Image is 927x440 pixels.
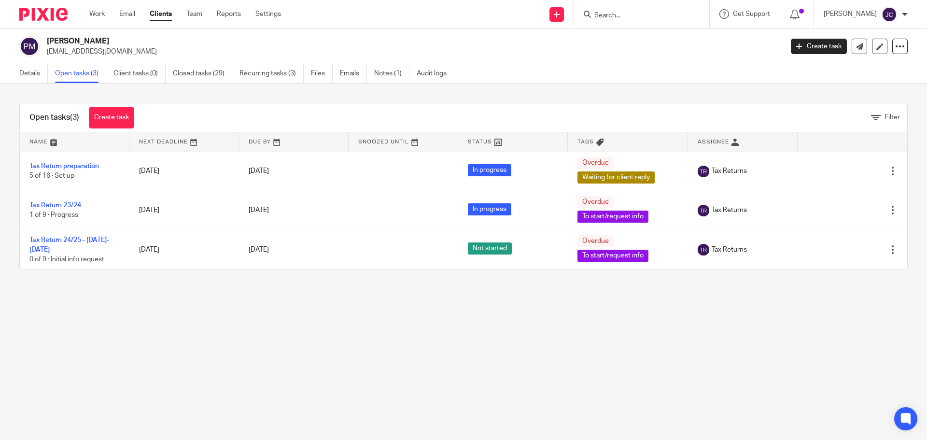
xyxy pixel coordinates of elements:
span: In progress [468,203,511,215]
h1: Open tasks [29,113,79,123]
span: Not started [468,242,512,255]
a: Emails [340,64,367,83]
td: [DATE] [129,230,239,270]
img: svg%3E [698,205,709,216]
a: Recurring tasks (3) [239,64,304,83]
h2: [PERSON_NAME] [47,36,631,46]
a: Reports [217,9,241,19]
span: Get Support [733,11,770,17]
img: svg%3E [882,7,897,22]
span: 1 of 9 · Progress [29,212,78,219]
a: Clients [150,9,172,19]
input: Search [593,12,680,20]
span: Tax Returns [712,166,747,176]
span: Snoozed Until [358,139,409,144]
a: Tax Return 23/24 [29,202,81,209]
span: Overdue [577,157,614,169]
span: [DATE] [249,246,269,253]
a: Email [119,9,135,19]
span: Tax Returns [712,245,747,255]
span: [DATE] [249,168,269,174]
span: Tags [577,139,594,144]
span: Filter [885,114,900,121]
a: Tax Return 24/25 - [DATE]-[DATE] [29,237,109,253]
img: svg%3E [698,166,709,177]
a: Notes (1) [374,64,409,83]
span: Status [468,139,492,144]
span: 0 of 9 · Initial info request [29,256,104,263]
span: Overdue [577,196,614,208]
p: [PERSON_NAME] [824,9,877,19]
a: Create task [791,39,847,54]
span: Tax Returns [712,205,747,215]
td: [DATE] [129,191,239,230]
a: Audit logs [417,64,454,83]
img: svg%3E [698,244,709,255]
a: Create task [89,107,134,128]
a: Details [19,64,48,83]
img: Pixie [19,8,68,21]
span: Waiting for client reply [577,171,655,184]
span: (3) [70,114,79,121]
a: Settings [255,9,281,19]
td: [DATE] [129,152,239,191]
a: Closed tasks (29) [173,64,232,83]
a: Files [311,64,333,83]
p: [EMAIL_ADDRESS][DOMAIN_NAME] [47,47,776,57]
img: svg%3E [19,36,40,57]
a: Work [89,9,105,19]
span: Overdue [577,235,614,247]
span: To start/request info [577,211,648,223]
a: Tax Return preparation [29,163,99,170]
a: Client tasks (0) [113,64,166,83]
span: In progress [468,164,511,176]
span: To start/request info [577,250,648,262]
a: Open tasks (3) [55,64,106,83]
span: 5 of 16 · Set up [29,173,74,180]
a: Team [186,9,202,19]
span: [DATE] [249,207,269,213]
